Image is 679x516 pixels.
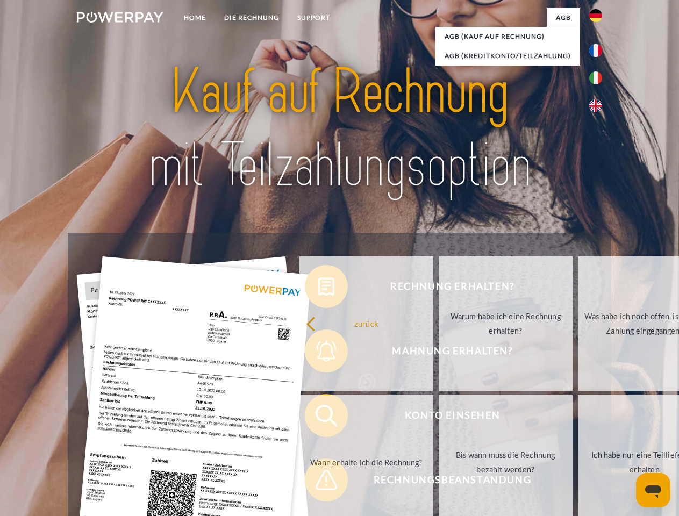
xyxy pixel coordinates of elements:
img: fr [589,44,602,57]
a: DIE RECHNUNG [215,8,288,27]
div: zurück [306,316,427,331]
a: AGB (Kreditkonto/Teilzahlung) [435,46,580,66]
iframe: Schaltfläche zum Öffnen des Messaging-Fensters [636,473,670,507]
img: title-powerpay_de.svg [103,52,576,206]
img: en [589,99,602,112]
div: Wann erhalte ich die Rechnung? [306,455,427,469]
a: AGB (Kauf auf Rechnung) [435,27,580,46]
div: Bis wann muss die Rechnung bezahlt werden? [445,448,566,477]
a: SUPPORT [288,8,339,27]
a: Home [175,8,215,27]
img: logo-powerpay-white.svg [77,12,163,23]
div: Warum habe ich eine Rechnung erhalten? [445,309,566,338]
a: agb [547,8,580,27]
img: de [589,9,602,22]
img: it [589,71,602,84]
